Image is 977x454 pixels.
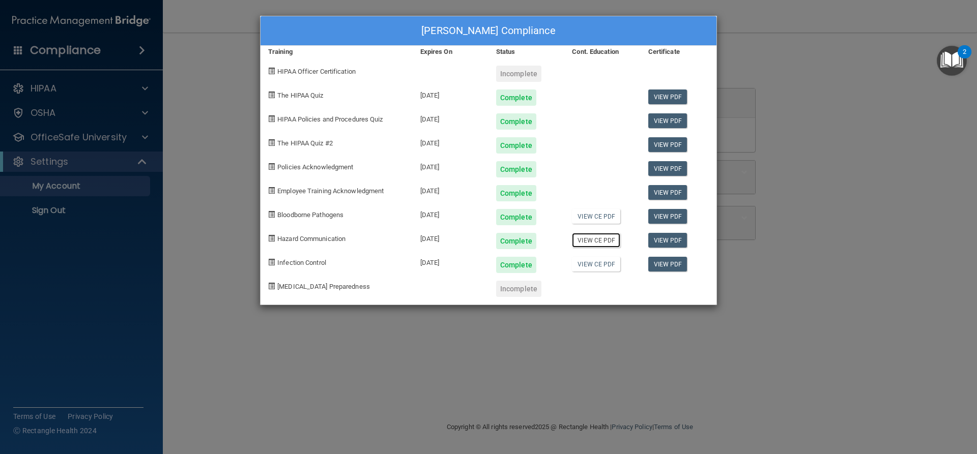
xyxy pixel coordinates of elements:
a: View PDF [648,233,687,248]
div: Cont. Education [564,46,640,58]
a: View PDF [648,161,687,176]
span: HIPAA Officer Certification [277,68,356,75]
a: View CE PDF [572,233,620,248]
a: View PDF [648,257,687,271]
span: Employee Training Acknowledgment [277,187,384,195]
div: Complete [496,161,536,177]
div: [DATE] [413,177,489,201]
div: Complete [496,257,536,273]
div: 2 [963,52,966,65]
div: Complete [496,89,536,106]
div: Expires On [413,46,489,58]
span: [MEDICAL_DATA] Preparedness [277,283,370,290]
span: The HIPAA Quiz [277,92,323,99]
a: View PDF [648,137,687,152]
a: View PDF [648,113,687,128]
div: Complete [496,185,536,201]
a: View PDF [648,185,687,200]
button: Open Resource Center, 2 new notifications [937,46,967,76]
div: Complete [496,113,536,130]
span: Bloodborne Pathogens [277,211,343,219]
div: [DATE] [413,130,489,154]
a: View PDF [648,89,687,104]
div: Training [261,46,413,58]
div: Incomplete [496,66,541,82]
div: Complete [496,233,536,249]
span: The HIPAA Quiz #2 [277,139,333,147]
a: View CE PDF [572,257,620,271]
span: Policies Acknowledgment [277,163,353,171]
div: [DATE] [413,201,489,225]
div: Complete [496,137,536,154]
div: Complete [496,209,536,225]
a: View CE PDF [572,209,620,224]
div: Incomplete [496,281,541,297]
a: View PDF [648,209,687,224]
div: [DATE] [413,249,489,273]
div: [DATE] [413,225,489,249]
div: Status [489,46,564,58]
div: [DATE] [413,82,489,106]
div: [DATE] [413,106,489,130]
span: Hazard Communication [277,235,346,243]
span: HIPAA Policies and Procedures Quiz [277,115,383,123]
span: Infection Control [277,259,326,266]
div: [DATE] [413,154,489,177]
div: [PERSON_NAME] Compliance [261,16,716,46]
div: Certificate [641,46,716,58]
